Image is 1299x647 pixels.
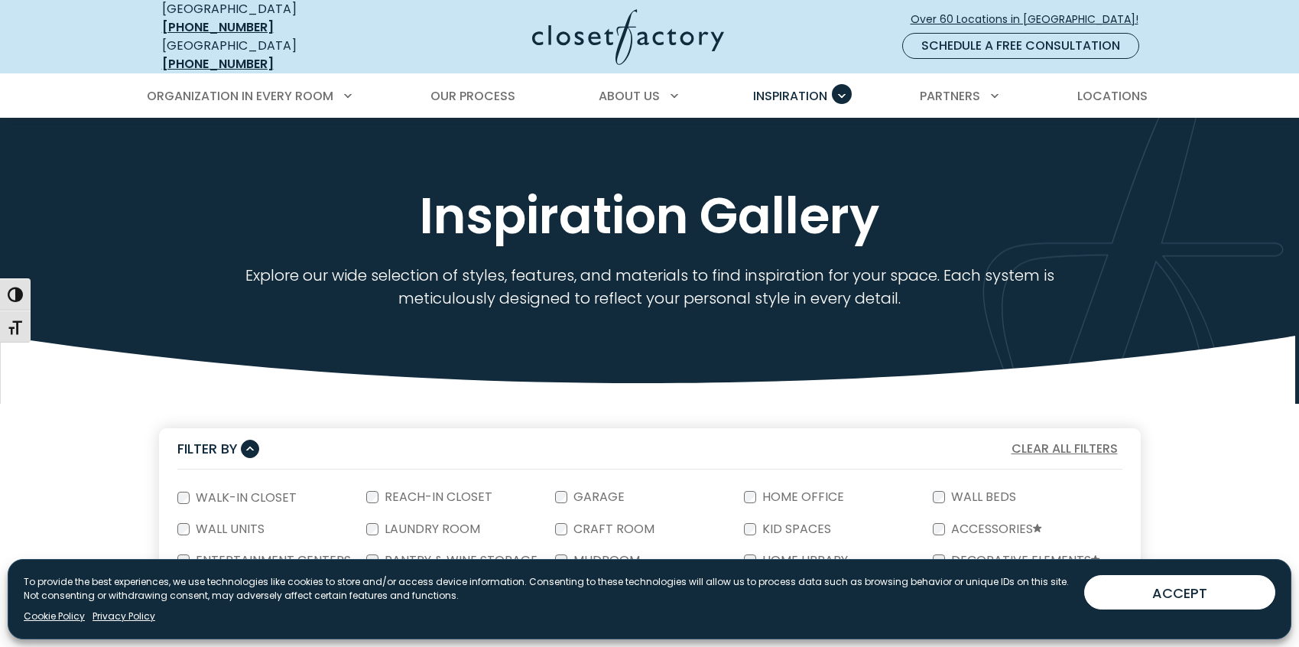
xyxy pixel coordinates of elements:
[1084,575,1275,610] button: ACCEPT
[24,575,1072,603] p: To provide the best experiences, we use technologies like cookies to store and/or access device i...
[200,264,1099,310] p: Explore our wide selection of styles, features, and materials to find inspiration for your space....
[177,437,259,460] button: Filter By
[756,554,851,567] label: Home Library
[756,491,847,503] label: Home Office
[910,6,1151,33] a: Over 60 Locations in [GEOGRAPHIC_DATA]!
[756,523,834,535] label: Kid Spaces
[378,491,495,503] label: Reach-In Closet
[378,523,483,535] label: Laundry Room
[136,75,1164,118] nav: Primary Menu
[378,554,541,567] label: Pantry & Wine Storage
[532,9,724,65] img: Closet Factory Logo
[1077,87,1148,105] span: Locations
[147,87,333,105] span: Organization in Every Room
[567,554,643,567] label: Mudroom
[162,55,274,73] a: [PHONE_NUMBER]
[920,87,980,105] span: Partners
[945,554,1103,567] label: Decorative Elements
[1007,439,1122,459] button: Clear All Filters
[567,523,658,535] label: Craft Room
[159,187,1141,245] h1: Inspiration Gallery
[902,33,1139,59] a: Schedule a Free Consultation
[24,610,85,623] a: Cookie Policy
[945,523,1045,536] label: Accessories
[911,11,1151,28] span: Over 60 Locations in [GEOGRAPHIC_DATA]!
[753,87,827,105] span: Inspiration
[162,18,274,36] a: [PHONE_NUMBER]
[567,491,628,503] label: Garage
[945,491,1019,503] label: Wall Beds
[190,523,268,535] label: Wall Units
[430,87,515,105] span: Our Process
[190,492,300,504] label: Walk-In Closet
[162,37,384,73] div: [GEOGRAPHIC_DATA]
[190,554,354,567] label: Entertainment Centers
[93,610,155,623] a: Privacy Policy
[599,87,660,105] span: About Us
